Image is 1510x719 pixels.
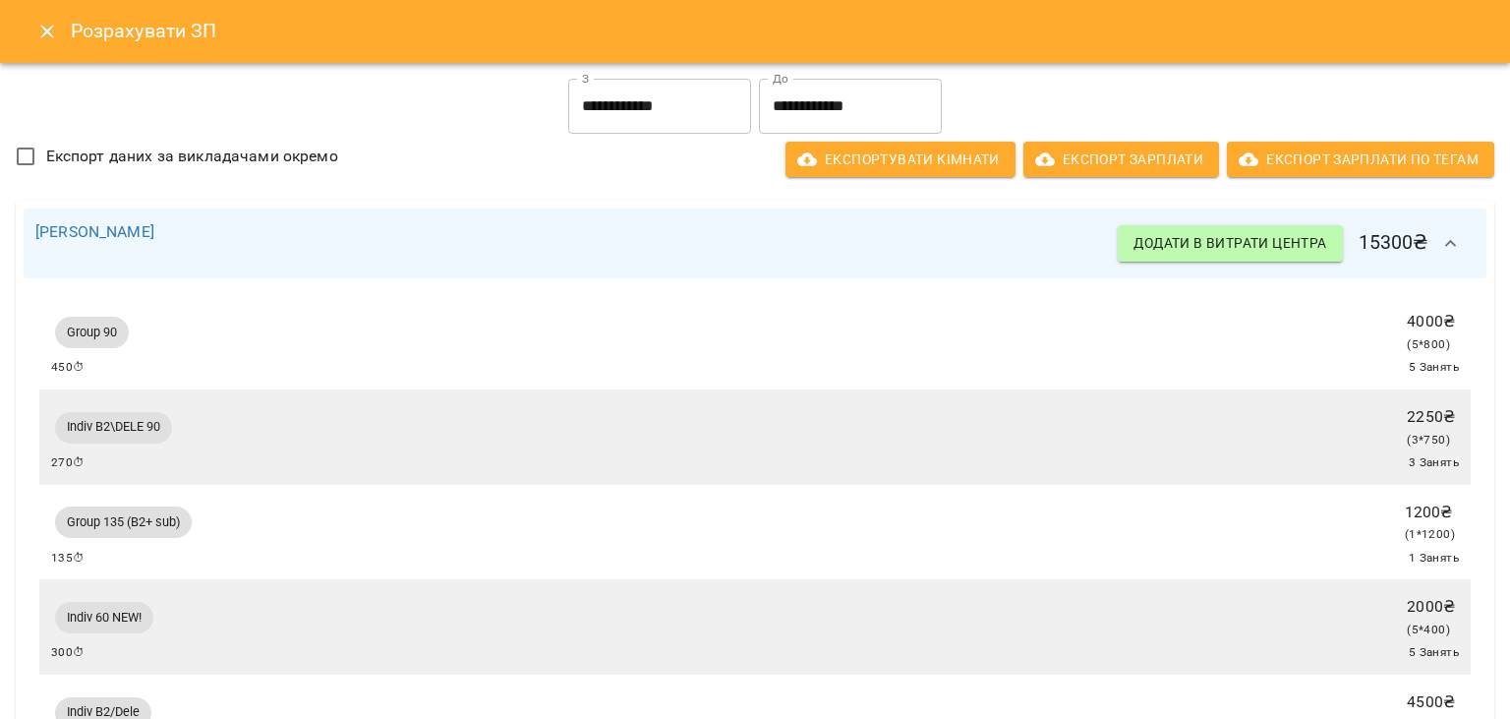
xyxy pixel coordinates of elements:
span: 5 Занять [1409,643,1459,663]
h6: Розрахувати ЗП [71,16,1486,46]
p: 2000 ₴ [1407,595,1455,619]
span: Експорт Зарплати [1039,148,1203,171]
span: Group 135 (B2+ sub) [55,513,192,531]
span: 1 Занять [1409,549,1459,569]
p: 2250 ₴ [1407,405,1455,429]
p: 4500 ₴ [1407,690,1455,714]
a: [PERSON_NAME] [35,222,154,241]
span: ( 5 * 400 ) [1407,623,1450,636]
span: Додати в витрати центра [1133,231,1326,255]
p: 4000 ₴ [1407,310,1455,333]
span: 5 Занять [1409,358,1459,378]
span: Експорт даних за викладачами окремо [46,145,338,168]
span: Group 90 [55,324,129,341]
button: Експорт Зарплати [1023,142,1219,177]
span: ( 1 * 1200 ) [1405,527,1455,541]
button: Додати в витрати центра [1118,225,1342,261]
span: ( 3 * 750 ) [1407,433,1450,447]
p: 1200 ₴ [1405,501,1455,524]
button: Експортувати кімнати [785,142,1016,177]
span: Експорт Зарплати по тегам [1243,148,1479,171]
button: Експорт Зарплати по тегам [1227,142,1494,177]
span: 3 Занять [1409,453,1459,473]
span: Indiv B2\DELE 90 [55,418,172,436]
span: 270 ⏱ [51,453,86,473]
span: 450 ⏱ [51,358,86,378]
h6: 15300 ₴ [1118,220,1475,268]
span: ( 5 * 800 ) [1407,337,1450,351]
span: Indiv 60 NEW! [55,609,153,627]
span: 135 ⏱ [51,549,86,569]
span: 300 ⏱ [51,643,86,663]
button: Close [24,8,71,55]
span: Експортувати кімнати [801,148,1000,171]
